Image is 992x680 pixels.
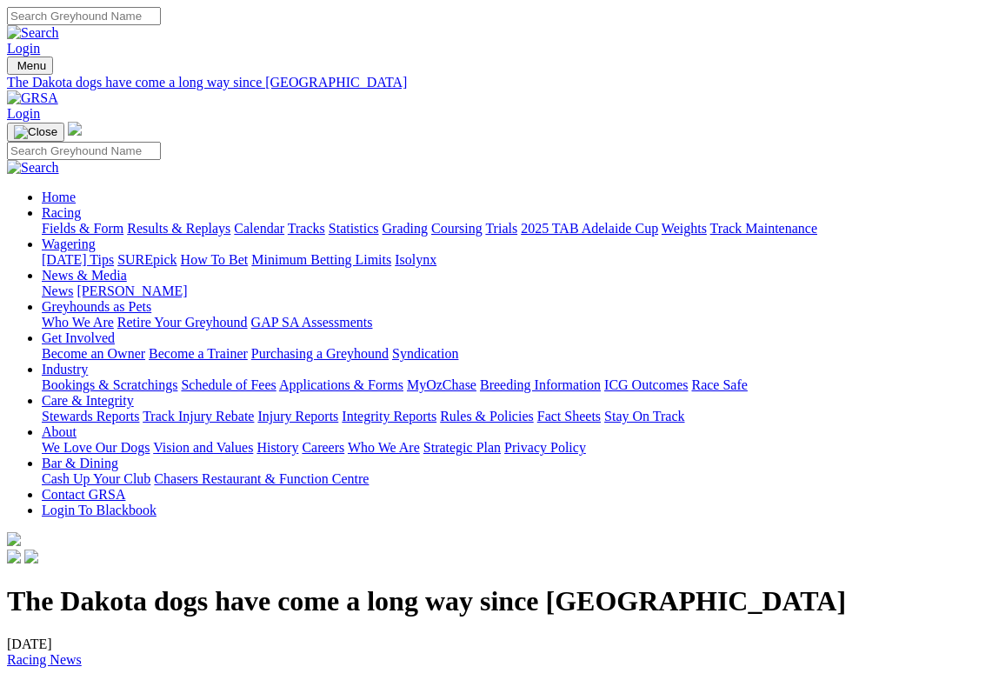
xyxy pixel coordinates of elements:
a: 2025 TAB Adelaide Cup [521,221,658,236]
a: Racing [42,205,81,220]
a: GAP SA Assessments [251,315,373,330]
a: Retire Your Greyhound [117,315,248,330]
a: The Dakota dogs have come a long way since [GEOGRAPHIC_DATA] [7,75,985,90]
div: Industry [42,377,985,393]
a: ICG Outcomes [604,377,688,392]
a: Isolynx [395,252,436,267]
div: Racing [42,221,985,237]
span: Menu [17,59,46,72]
input: Search [7,142,161,160]
img: Close [14,125,57,139]
a: Stewards Reports [42,409,139,423]
div: Care & Integrity [42,409,985,424]
span: [DATE] [7,637,82,667]
a: News [42,283,73,298]
a: About [42,424,77,439]
button: Toggle navigation [7,123,64,142]
a: Contact GRSA [42,487,125,502]
img: Search [7,25,59,41]
a: Wagering [42,237,96,251]
a: Who We Are [348,440,420,455]
a: Grading [383,221,428,236]
a: Weights [662,221,707,236]
a: Login To Blackbook [42,503,156,517]
h1: The Dakota dogs have come a long way since [GEOGRAPHIC_DATA] [7,585,985,617]
img: logo-grsa-white.png [68,122,82,136]
a: Syndication [392,346,458,361]
a: History [256,440,298,455]
div: Bar & Dining [42,471,985,487]
img: facebook.svg [7,550,21,563]
a: Become a Trainer [149,346,248,361]
div: Greyhounds as Pets [42,315,985,330]
a: Race Safe [691,377,747,392]
a: Home [42,190,76,204]
a: Coursing [431,221,483,236]
a: Who We Are [42,315,114,330]
a: Track Injury Rebate [143,409,254,423]
a: Racing News [7,652,82,667]
a: Breeding Information [480,377,601,392]
img: logo-grsa-white.png [7,532,21,546]
a: Bookings & Scratchings [42,377,177,392]
a: Rules & Policies [440,409,534,423]
a: Cash Up Your Club [42,471,150,486]
a: Statistics [329,221,379,236]
a: SUREpick [117,252,176,267]
a: News & Media [42,268,127,283]
a: Injury Reports [257,409,338,423]
div: News & Media [42,283,985,299]
a: Careers [302,440,344,455]
div: Get Involved [42,346,985,362]
a: Bar & Dining [42,456,118,470]
a: Tracks [288,221,325,236]
a: Strategic Plan [423,440,501,455]
a: Calendar [234,221,284,236]
a: Privacy Policy [504,440,586,455]
a: Login [7,41,40,56]
img: GRSA [7,90,58,106]
a: Stay On Track [604,409,684,423]
a: Trials [485,221,517,236]
a: Fact Sheets [537,409,601,423]
a: Login [7,106,40,121]
img: Search [7,160,59,176]
a: [DATE] Tips [42,252,114,267]
a: Get Involved [42,330,115,345]
button: Toggle navigation [7,57,53,75]
a: Track Maintenance [710,221,817,236]
img: twitter.svg [24,550,38,563]
a: Integrity Reports [342,409,436,423]
a: Chasers Restaurant & Function Centre [154,471,369,486]
a: Industry [42,362,88,377]
input: Search [7,7,161,25]
a: Applications & Forms [279,377,403,392]
a: How To Bet [181,252,249,267]
div: Wagering [42,252,985,268]
a: Become an Owner [42,346,145,361]
a: MyOzChase [407,377,476,392]
div: About [42,440,985,456]
a: Results & Replays [127,221,230,236]
a: Care & Integrity [42,393,134,408]
a: Purchasing a Greyhound [251,346,389,361]
a: Vision and Values [153,440,253,455]
a: Fields & Form [42,221,123,236]
a: Greyhounds as Pets [42,299,151,314]
a: Schedule of Fees [181,377,276,392]
a: Minimum Betting Limits [251,252,391,267]
a: [PERSON_NAME] [77,283,187,298]
a: We Love Our Dogs [42,440,150,455]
